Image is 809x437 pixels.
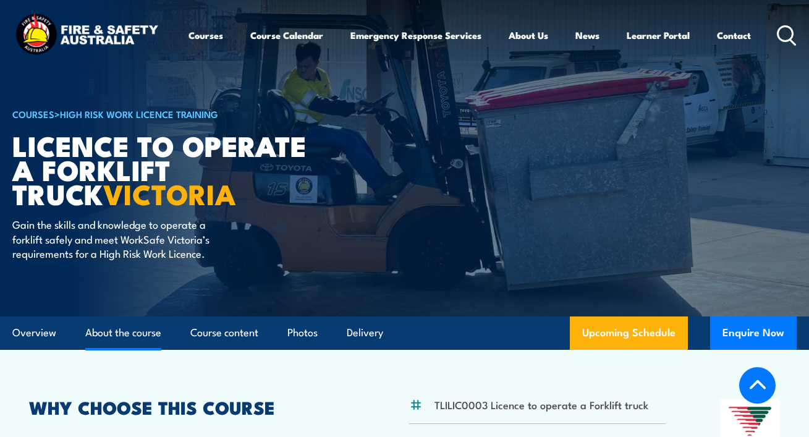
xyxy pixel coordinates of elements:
[12,106,318,121] h6: >
[103,172,236,214] strong: VICTORIA
[250,20,323,50] a: Course Calendar
[85,316,161,349] a: About the course
[188,20,223,50] a: Courses
[717,20,751,50] a: Contact
[710,316,797,350] button: Enquire Now
[509,20,548,50] a: About Us
[29,399,355,415] h2: WHY CHOOSE THIS COURSE
[575,20,599,50] a: News
[570,316,688,350] a: Upcoming Schedule
[627,20,690,50] a: Learner Portal
[190,316,258,349] a: Course content
[12,107,54,121] a: COURSES
[12,316,56,349] a: Overview
[434,397,648,412] li: TLILIC0003 Licence to operate a Forklift truck
[347,316,383,349] a: Delivery
[350,20,481,50] a: Emergency Response Services
[12,133,318,205] h1: Licence to operate a forklift truck
[60,107,218,121] a: High Risk Work Licence Training
[287,316,318,349] a: Photos
[12,217,238,260] p: Gain the skills and knowledge to operate a forklift safely and meet WorkSafe Victoria’s requireme...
